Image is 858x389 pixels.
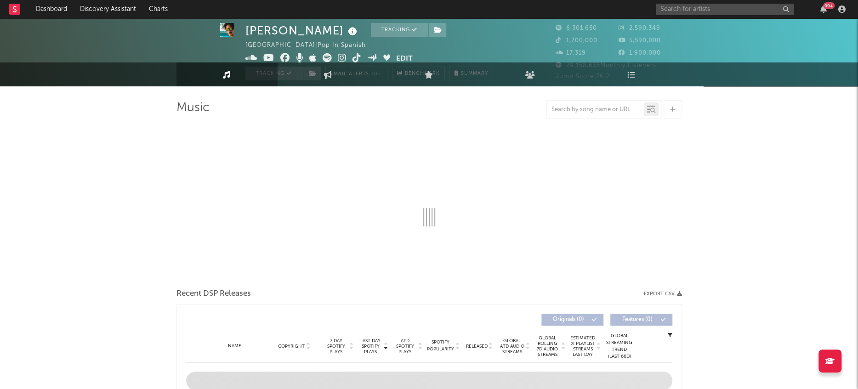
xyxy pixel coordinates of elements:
[245,23,359,38] div: [PERSON_NAME]
[205,343,265,350] div: Name
[535,335,560,357] span: Global Rolling 7D Audio Streams
[610,314,672,326] button: Features(0)
[324,338,348,355] span: 7 Day Spotify Plays
[396,53,413,65] button: Edit
[541,314,603,326] button: Originals(0)
[570,335,596,357] span: Estimated % Playlist Streams Last Day
[556,25,597,31] span: 6,301,650
[619,25,660,31] span: 2,590,349
[371,23,428,37] button: Tracking
[619,50,661,56] span: 1,900,000
[547,106,644,113] input: Search by song name or URL
[278,344,305,349] span: Copyright
[644,291,682,297] button: Export CSV
[427,339,454,353] span: Spotify Popularity
[466,344,488,349] span: Released
[619,38,661,44] span: 5,590,000
[393,338,417,355] span: ATD Spotify Plays
[820,6,827,13] button: 99+
[176,288,251,299] span: Recent DSP Releases
[616,317,659,322] span: Features ( 0 )
[245,40,376,51] div: [GEOGRAPHIC_DATA] | Pop in Spanish
[656,4,794,15] input: Search for artists
[358,338,383,355] span: Last Day Spotify Plays
[606,333,633,360] div: Global Streaming Trend (Last 60D)
[556,38,597,44] span: 1,700,000
[823,2,835,9] div: 99 +
[556,50,586,56] span: 17,319
[500,338,525,355] span: Global ATD Audio Streams
[547,317,590,322] span: Originals ( 0 )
